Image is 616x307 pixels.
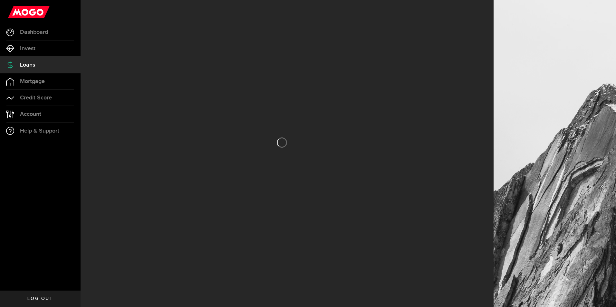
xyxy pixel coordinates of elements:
button: Open LiveChat chat widget [5,3,24,22]
span: Invest [20,46,35,51]
span: Credit Score [20,95,52,101]
span: Mortgage [20,79,45,84]
span: Loans [20,62,35,68]
span: Dashboard [20,29,48,35]
span: Help & Support [20,128,59,134]
span: Log out [27,296,53,301]
span: Account [20,111,41,117]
